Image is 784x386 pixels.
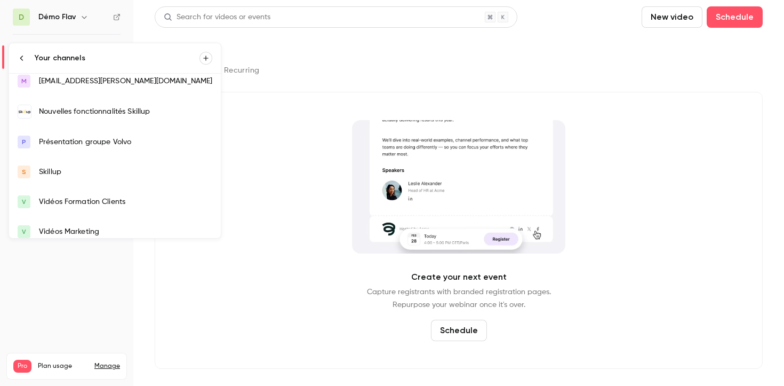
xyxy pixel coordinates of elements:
[39,76,212,86] div: [EMAIL_ADDRESS][PERSON_NAME][DOMAIN_NAME]
[39,137,212,147] div: Présentation groupe Volvo
[21,76,27,86] span: m
[22,197,26,207] span: V
[39,196,212,207] div: Vidéos Formation Clients
[22,137,26,147] span: P
[39,106,212,117] div: Nouvelles fonctionnalités Skillup
[35,53,199,64] div: Your channels
[39,226,212,237] div: Vidéos Marketing
[18,105,31,118] img: Nouvelles fonctionnalités Skillup
[39,167,212,177] div: Skillup
[22,167,26,177] span: S
[22,227,26,237] span: V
